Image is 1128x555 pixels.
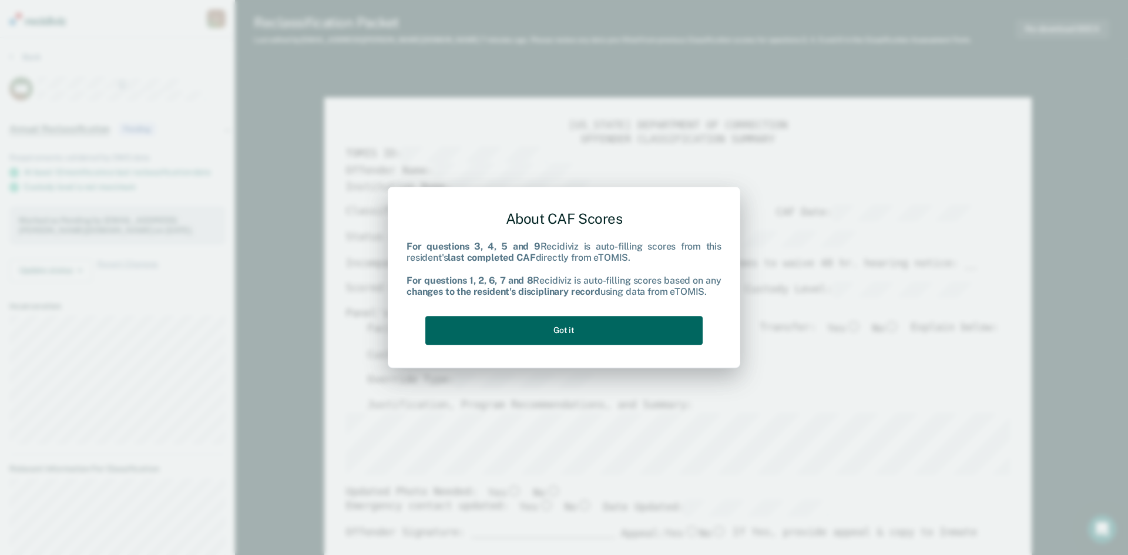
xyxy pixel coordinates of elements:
b: last completed CAF [448,253,535,264]
div: Recidiviz is auto-filling scores from this resident's directly from eTOMIS. Recidiviz is auto-fil... [407,241,721,298]
b: For questions 1, 2, 6, 7 and 8 [407,275,533,286]
b: For questions 3, 4, 5 and 9 [407,241,540,253]
b: changes to the resident's disciplinary record [407,286,600,297]
button: Got it [425,316,703,345]
div: About CAF Scores [407,201,721,237]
